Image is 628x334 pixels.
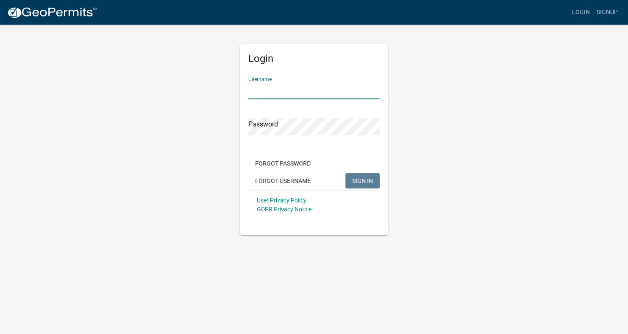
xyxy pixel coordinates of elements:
span: SIGN IN [352,177,373,184]
button: Forgot Password [248,156,317,171]
button: SIGN IN [345,173,380,188]
a: User Privacy Policy [257,197,306,204]
button: Forgot Username [248,173,317,188]
a: Signup [593,4,621,20]
a: GDPR Privacy Notice [257,206,311,213]
h5: Login [248,53,380,65]
a: Login [569,4,593,20]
